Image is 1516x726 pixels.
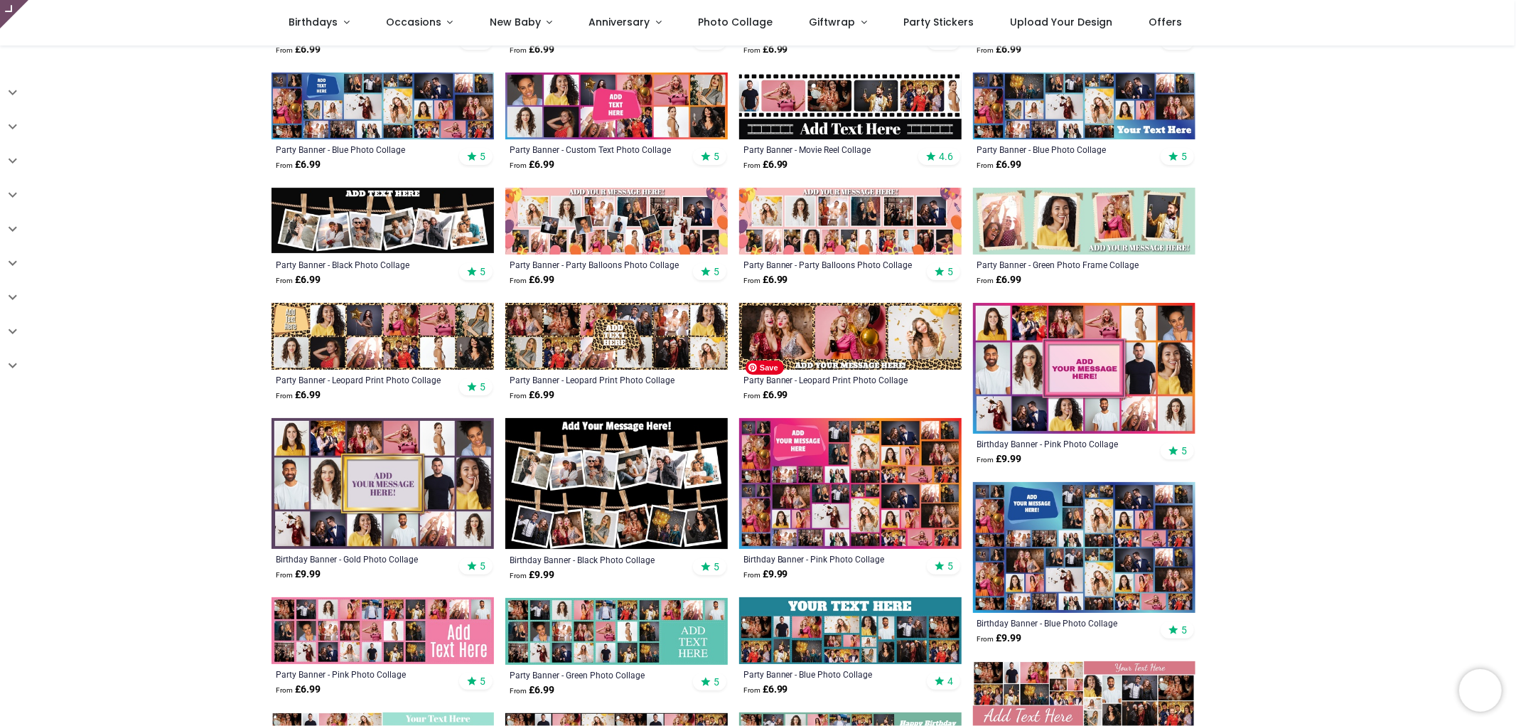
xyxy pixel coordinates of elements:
a: Birthday Banner - Gold Photo Collage [276,553,447,565]
span: 5 [480,150,485,163]
strong: £ 6.99 [510,158,554,172]
span: 5 [947,560,953,572]
span: New Baby [490,15,541,29]
span: Photo Collage [698,15,773,29]
span: 5 [947,265,953,278]
span: Giftwrap [809,15,855,29]
span: From [743,392,760,400]
span: From [743,277,760,284]
a: Party Banner - Movie Reel Collage [743,144,915,155]
span: From [510,572,527,580]
strong: £ 6.99 [510,43,554,57]
span: Birthdays [289,15,338,29]
span: 5 [480,675,485,688]
a: Party Banner - Pink Photo Collage [276,668,447,680]
span: 5 [480,380,485,393]
img: Personalised Party Banner - Green Photo Collage - Custom Text & 24 Photo Upload [505,598,728,665]
a: Birthday Banner - Pink Photo Collage [977,438,1149,449]
span: From [276,161,293,169]
span: 5 [714,150,719,163]
strong: £ 6.99 [977,273,1022,287]
span: 5 [480,265,485,278]
span: From [977,46,994,54]
strong: £ 6.99 [276,273,321,287]
span: 5 [1181,624,1187,636]
span: From [743,46,760,54]
a: Party Banner - Blue Photo Collage [743,668,915,680]
div: Birthday Banner - Blue Photo Collage [977,617,1149,629]
strong: £ 6.99 [743,158,788,172]
span: From [276,46,293,54]
span: From [977,456,994,464]
strong: £ 6.99 [743,683,788,697]
strong: £ 9.99 [977,631,1022,646]
img: Personalised Party Banner - Blue Photo Collage - Custom Text & 19 Photo Upload [739,597,962,664]
span: From [510,46,527,54]
strong: £ 6.99 [276,43,321,57]
span: From [510,687,527,695]
img: Personalised Party Banner - Leopard Print Photo Collage - 11 Photo Upload [272,303,494,370]
span: From [510,392,527,400]
span: From [977,635,994,643]
strong: £ 9.99 [743,567,788,582]
img: Personalised Birthday Backdrop Banner - Black Photo Collage - 12 Photo Upload [505,418,728,550]
span: From [276,571,293,579]
img: Personalised Birthday Backdrop Banner - Blue Photo Collage - Add Text & 48 Photo Upload [973,482,1195,613]
span: From [977,277,994,284]
img: Personalised Birthday Backdrop Banner - Pink Photo Collage - 16 Photo Upload [973,303,1195,434]
a: Party Banner - Party Balloons Photo Collage [510,259,681,270]
img: Personalised Party Banner - Pink Photo Collage - Custom Text & 24 Photo Upload [272,597,494,664]
img: Personalised Party Banner - Blue Photo Collage - 23 Photo upload [973,73,1195,139]
span: Anniversary [589,15,650,29]
span: 5 [714,560,719,573]
a: Party Banner - Black Photo Collage [276,259,447,270]
strong: £ 6.99 [977,43,1022,57]
strong: £ 6.99 [977,158,1022,172]
strong: £ 6.99 [276,388,321,402]
span: From [276,686,293,694]
img: Personalised Party Banner - Leopard Print Photo Collage - Custom Text & 12 Photo Upload [505,303,728,370]
a: Party Banner - Leopard Print Photo Collage [510,374,681,385]
span: Save [746,361,784,375]
img: Personalised Party Banner - Green Photo Frame Collage - 4 Photo Upload [973,188,1195,255]
span: 5 [480,560,485,572]
strong: £ 9.99 [510,568,554,582]
div: Party Banner - Leopard Print Photo Collage [743,374,915,385]
a: Birthday Banner - Black Photo Collage [510,554,681,565]
strong: £ 6.99 [510,273,554,287]
span: Occasions [386,15,441,29]
a: Party Banner - Blue Photo Collage [977,144,1149,155]
span: 5 [714,676,719,688]
span: 5 [714,265,719,278]
strong: £ 6.99 [743,388,788,402]
strong: £ 6.99 [743,43,788,57]
span: Offers [1149,15,1183,29]
strong: £ 6.99 [743,273,788,287]
strong: £ 9.99 [276,567,321,582]
img: Personalised Party Banner - Party Balloons Photo Collage - 17 Photo Upload [739,188,962,255]
a: Birthday Banner - Pink Photo Collage [743,553,915,565]
span: From [743,571,760,579]
a: Party Banner - Green Photo Frame Collage [977,259,1149,270]
img: Personalised Party Banner - Black Photo Collage - 6 Photo Upload [272,188,494,255]
a: Party Banner - Custom Text Photo Collage [510,144,681,155]
div: Party Banner - Blue Photo Collage [276,144,447,155]
img: Personalised Party Banner - Party Balloons Photo Collage - 22 Photo Upload [505,188,728,255]
span: From [977,161,994,169]
iframe: Brevo live chat [1459,669,1502,712]
a: Party Banner - Party Balloons Photo Collage [743,259,915,270]
a: Party Banner - Leopard Print Photo Collage [276,374,447,385]
span: 5 [1181,444,1187,457]
img: Personalised Party Banner - Custom Text Photo Collage - 12 Photo Upload [505,73,728,139]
